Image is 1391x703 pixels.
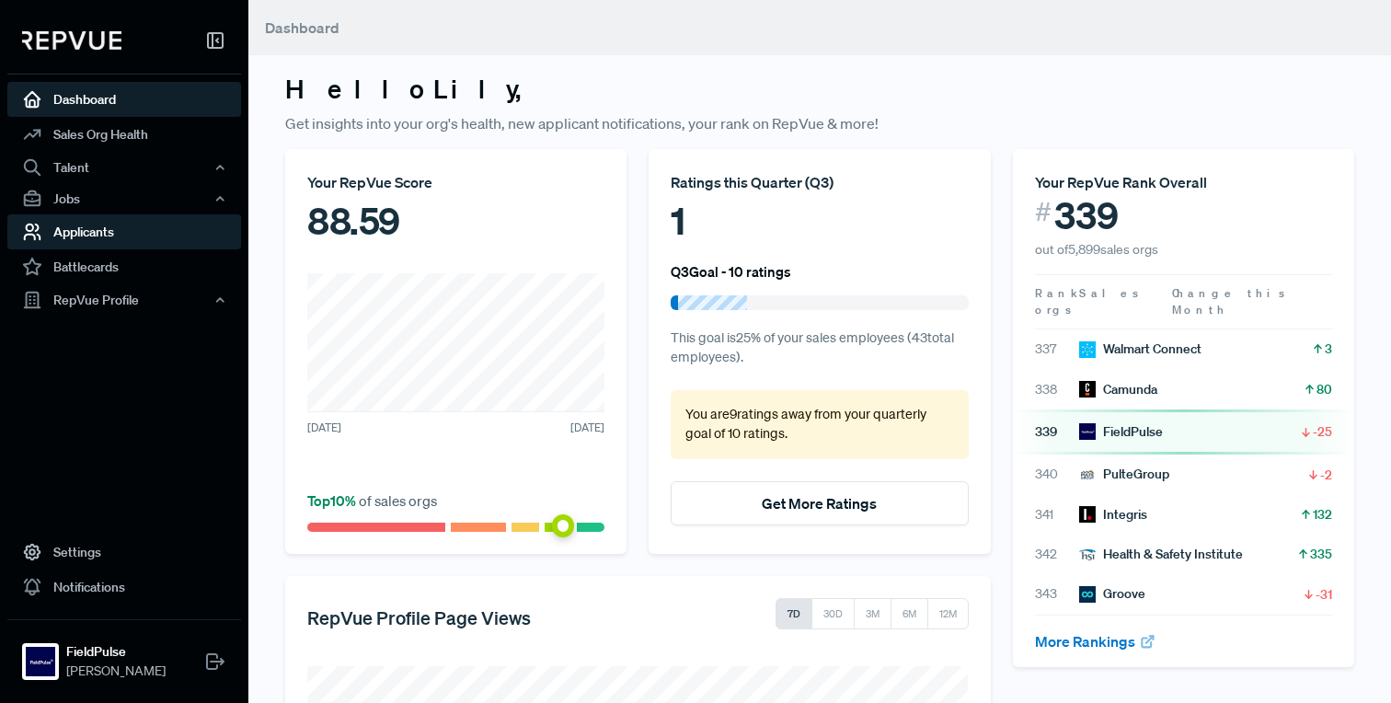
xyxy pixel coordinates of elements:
[22,31,121,50] img: RepVue
[1035,285,1079,302] span: Rank
[1316,380,1332,398] span: 80
[1035,505,1079,524] span: 341
[26,647,55,676] img: FieldPulse
[1079,381,1096,398] img: Camunda
[7,152,241,183] button: Talent
[7,619,241,688] a: FieldPulseFieldPulse[PERSON_NAME]
[776,598,812,629] button: 7D
[285,112,1354,134] p: Get insights into your org's health, new applicant notifications, your rank on RepVue & more!
[811,598,855,629] button: 30D
[1313,505,1332,524] span: 132
[1079,467,1096,483] img: PulteGroup
[1079,340,1201,359] div: Walmart Connect
[685,405,953,444] p: You are 9 ratings away from your quarterly goal of 10 ratings .
[1035,173,1207,191] span: Your RepVue Rank Overall
[7,284,241,316] button: RepVue Profile
[1035,545,1079,564] span: 342
[307,171,604,193] div: Your RepVue Score
[1079,380,1157,399] div: Camunda
[1325,340,1332,358] span: 3
[1035,193,1052,231] span: #
[1079,422,1163,442] div: FieldPulse
[7,183,241,214] button: Jobs
[1313,422,1332,441] span: -25
[1035,632,1156,651] a: More Rankings
[285,74,1354,105] h3: Hello Lily ,
[1035,584,1079,604] span: 343
[1054,193,1119,237] span: 339
[570,420,604,436] span: [DATE]
[7,82,241,117] a: Dashboard
[671,193,968,248] div: 1
[671,263,791,280] h6: Q3 Goal - 10 ratings
[1079,465,1169,484] div: PulteGroup
[1079,341,1096,358] img: Walmart Connect
[1079,506,1096,523] img: Integris
[854,598,891,629] button: 3M
[7,535,241,570] a: Settings
[671,171,968,193] div: Ratings this Quarter ( Q3 )
[1316,585,1332,604] span: -31
[307,193,604,248] div: 88.59
[1035,241,1158,258] span: out of 5,899 sales orgs
[1035,465,1079,484] span: 340
[307,491,359,510] span: Top 10 %
[1079,547,1096,563] img: Health & Safety Institute
[7,214,241,249] a: Applicants
[1310,545,1332,563] span: 335
[1079,545,1243,564] div: Health & Safety Institute
[66,662,166,681] span: [PERSON_NAME]
[1320,466,1332,484] span: -2
[891,598,928,629] button: 6M
[307,420,341,436] span: [DATE]
[1035,422,1079,442] span: 339
[307,491,437,510] span: of sales orgs
[66,642,166,662] strong: FieldPulse
[1035,340,1079,359] span: 337
[1079,584,1145,604] div: Groove
[1035,380,1079,399] span: 338
[1035,285,1142,317] span: Sales orgs
[7,570,241,605] a: Notifications
[927,598,969,629] button: 12M
[671,328,968,368] p: This goal is 25 % of your sales employees ( 43 total employees).
[671,481,968,525] button: Get More Ratings
[7,249,241,284] a: Battlecards
[1079,423,1096,440] img: FieldPulse
[1079,505,1147,524] div: Integris
[1172,285,1288,317] span: Change this Month
[265,18,339,37] span: Dashboard
[1079,586,1096,603] img: Groove
[307,606,531,628] h5: RepVue Profile Page Views
[7,117,241,152] a: Sales Org Health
